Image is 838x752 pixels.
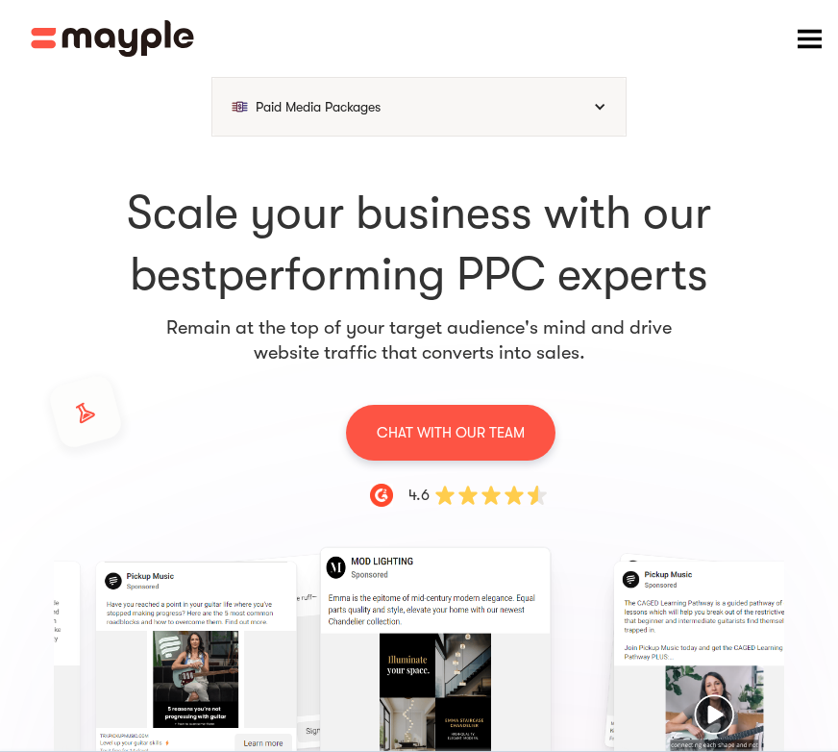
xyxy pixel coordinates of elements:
[780,10,838,67] div: menu
[212,78,626,136] div: Paid Media Packages
[127,187,711,301] span: Scale your business with our best
[408,484,430,507] div: 4.6
[54,183,784,306] h1: performing PPC experts
[165,315,673,365] p: Remain at the top of your target audience's mind and drive website traffic that converts into sales.
[31,20,194,57] img: Mayple logo
[377,420,525,445] p: CHAT WITH OUR TEAM
[256,97,381,116] div: Paid Media Packages
[31,20,194,57] a: home
[346,404,555,461] a: CHAT WITH OUR TEAM
[492,529,838,752] iframe: Chat Widget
